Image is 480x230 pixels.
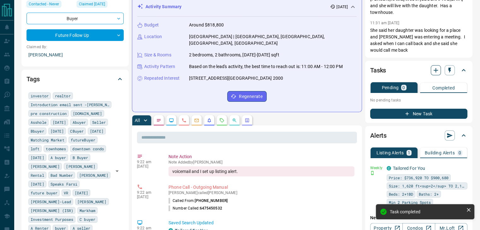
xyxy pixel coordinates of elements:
p: 11:31 am [DATE] [370,21,399,25]
span: townhomes [46,146,66,152]
svg: Opportunities [232,118,237,123]
p: Weekly [370,165,383,171]
p: Size & Rooms [144,52,171,58]
button: Regenerate [227,91,267,102]
div: Tags [27,72,124,87]
span: [PERSON_NAME] [66,163,95,170]
svg: Emails [194,118,199,123]
h2: Alerts [370,130,387,141]
span: [DATE] [31,154,44,161]
span: Seller [92,119,106,125]
div: voicemail and I set up listing alert. [169,166,354,176]
p: 0 [459,151,461,155]
span: Investment Purposes [31,216,73,222]
span: [PERSON_NAME] (ISR) [31,207,73,214]
span: [PHONE_NUMBER] [195,198,228,203]
p: 0 [402,85,405,90]
p: Pending [382,85,399,90]
div: Tasks [370,63,467,78]
span: Introduction email sent -[PERSON_NAME] [31,101,109,108]
p: [GEOGRAPHIC_DATA] | [GEOGRAPHIC_DATA], [GEOGRAPHIC_DATA], [GEOGRAPHIC_DATA], [GEOGRAPHIC_DATA] [189,33,357,47]
p: [PERSON_NAME] [27,50,124,60]
div: Future Follow Up [27,29,124,41]
p: Location [144,33,162,40]
svg: Listing Alerts [207,118,212,123]
span: [DATE] [75,190,88,196]
p: [DATE] [137,164,159,169]
span: [DATE] [31,181,44,187]
span: Watching Market [31,137,64,143]
span: [DATE] [90,128,104,134]
span: Contacted - Never [29,1,59,7]
svg: Push Notification Only [370,171,375,175]
div: Buyer [27,13,124,24]
span: Asshole [31,119,46,125]
p: 9:22 am [137,160,159,164]
span: Speaks Farsi [50,181,77,187]
div: condos.ca [387,166,391,170]
span: [DOMAIN_NAME] [73,110,102,117]
svg: Agent Actions [245,118,250,123]
button: Open [113,167,121,175]
p: All [135,118,140,123]
span: C buyer [80,216,95,222]
p: [DATE] [336,4,348,10]
p: Note Action [169,153,354,160]
span: [PERSON_NAME] [31,163,60,170]
p: Listing Alerts [376,151,404,155]
span: [PERSON_NAME]-Lead [31,198,71,205]
span: VR [64,190,68,196]
h2: Tasks [370,65,386,75]
span: Abuyer [72,119,86,125]
p: Note Added by [PERSON_NAME] [169,160,354,164]
span: B Buyer [72,154,88,161]
a: Tailored For You [393,166,425,171]
span: investor [31,93,49,99]
p: Around $818,800 [189,22,224,28]
p: Phone Call - Outgoing Manual [169,184,354,191]
p: Budget [144,22,159,28]
p: Activity Pattern [144,63,175,70]
svg: Lead Browsing Activity [169,118,174,123]
span: [PERSON_NAME] [79,172,108,178]
p: Based on the lead's activity, the best time to reach out is: 11:00 AM - 12:00 PM [189,63,343,70]
svg: Calls [181,118,187,123]
span: [DATE] [53,119,66,125]
span: Price: $736,920 TO $900,680 [389,175,448,181]
p: Repeated Interest [144,75,180,82]
p: Building Alerts [425,151,455,155]
p: Saved Search Updated [169,220,354,226]
p: [PERSON_NAME] called [PERSON_NAME] [169,191,354,195]
svg: Notes [156,118,161,123]
span: A buyer [50,154,66,161]
div: Activity Summary[DATE] [137,1,357,13]
p: Claimed By: [27,44,124,50]
p: 2 bedrooms, 2 bathrooms, [DATE]-[DATE] sqft [189,52,279,58]
span: downtown condo [72,146,104,152]
p: She said her daughter was looking for a place and [PERSON_NAME] was entering a meeting. I asked w... [370,27,467,54]
span: futureBuyer [71,137,95,143]
span: Rental [31,172,44,178]
p: Called From: [169,198,228,204]
svg: Requests [219,118,224,123]
div: Task completed [390,209,464,214]
div: Tue Feb 04 2025 [77,1,124,9]
span: [PERSON_NAME] [77,198,106,205]
button: New Task [370,109,467,119]
span: [DATE] [50,128,64,134]
p: No pending tasks [370,95,467,105]
p: New Alert: [370,215,467,221]
h2: Tags [27,74,39,84]
p: [STREET_ADDRESS][GEOGRAPHIC_DATA] 2000 [189,75,283,82]
span: realtor [55,93,71,99]
span: Bad Number [50,172,73,178]
span: 6475450532 [200,206,222,210]
span: Bbuyer [31,128,44,134]
p: 1 [408,151,410,155]
p: Activity Summary [145,3,181,10]
span: future buyer [31,190,57,196]
span: loft [31,146,39,152]
p: [DATE] [137,195,159,199]
span: pre construction [31,110,67,117]
span: CBuyer [70,128,84,134]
